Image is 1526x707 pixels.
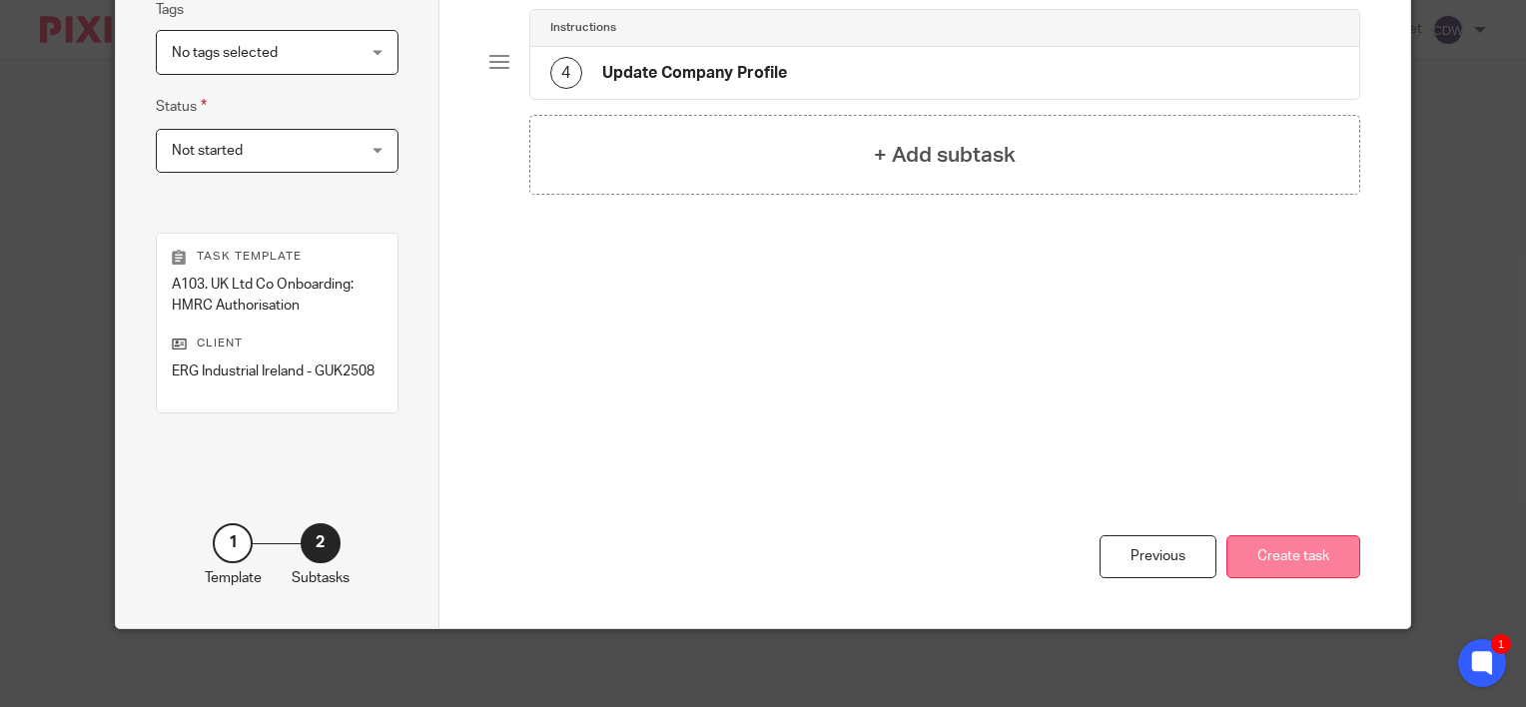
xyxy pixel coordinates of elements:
div: 4 [550,57,582,89]
label: Status [156,95,207,118]
p: Client [172,336,382,352]
div: 2 [301,523,341,563]
span: No tags selected [172,46,278,60]
h4: Update Company Profile [602,63,787,84]
span: Not started [172,144,243,158]
div: Previous [1100,535,1216,578]
button: Create task [1226,535,1360,578]
p: ERG Industrial Ireland - GUK2508 [172,361,382,381]
p: Subtasks [292,568,350,588]
h4: + Add subtask [874,140,1016,171]
p: A103. UK Ltd Co Onboarding: HMRC Authorisation [172,275,382,316]
p: Template [205,568,262,588]
div: 1 [1491,634,1511,654]
h4: Instructions [550,20,616,36]
div: 1 [213,523,253,563]
p: Task template [172,249,382,265]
